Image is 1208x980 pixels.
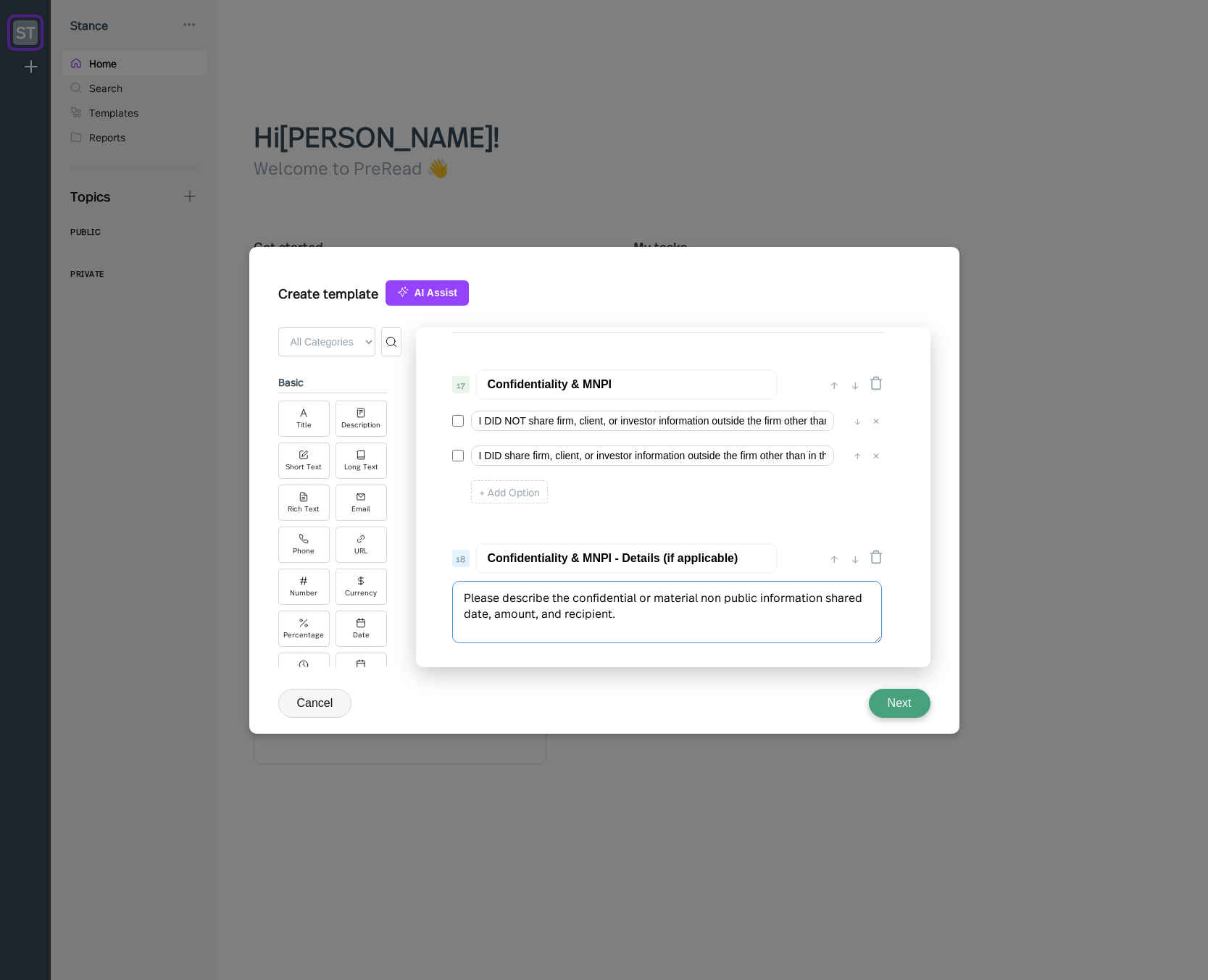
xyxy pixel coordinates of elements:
[827,550,842,567] div: ↑
[452,376,470,393] div: 17
[351,505,370,513] div: Email
[827,376,842,393] div: ↑
[344,463,378,471] div: Long Text
[869,448,883,463] div: ✕
[354,547,367,555] div: URL
[850,414,865,428] div: ↓
[386,280,469,306] button: AI Assist
[452,581,882,643] textarea: Please describe the confidential or material non public information shared date, amount, and reci...
[341,421,380,429] div: Description
[869,689,930,718] button: Next
[345,589,377,597] div: Currency
[278,278,378,301] div: Create template
[288,505,320,513] div: Rich Text
[283,631,324,639] div: Percentage
[293,547,315,555] div: Phone
[286,463,322,471] div: Short Text
[471,480,548,503] div: + Add Option
[848,376,863,393] div: ↓
[848,550,863,567] div: ↓
[278,689,352,718] button: Cancel
[869,414,883,428] div: ✕
[296,421,312,429] div: Title
[278,371,387,393] div: basic
[850,448,865,463] div: ↑
[452,550,470,567] div: 18
[290,589,317,597] div: Number
[353,631,370,639] div: Date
